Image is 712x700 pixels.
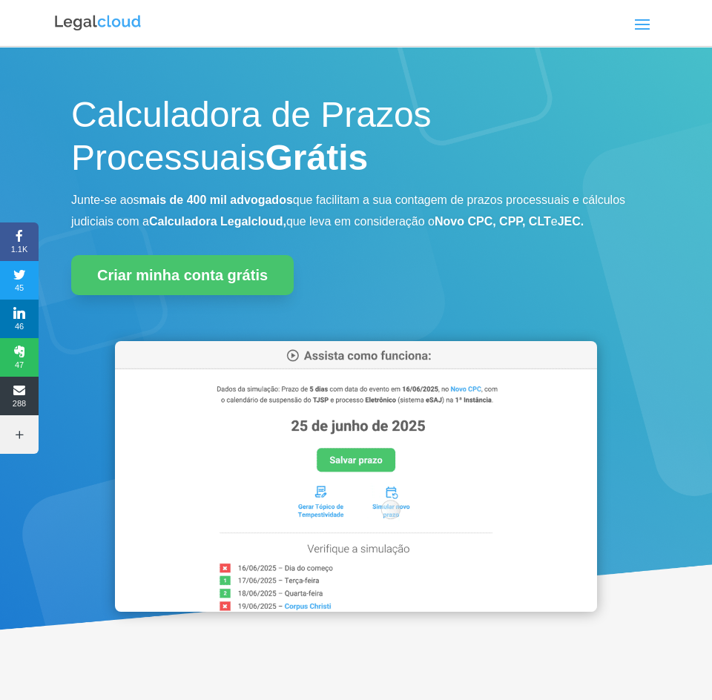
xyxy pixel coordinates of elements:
[53,13,142,33] img: Logo da Legalcloud
[149,215,286,228] b: Calculadora Legalcloud,
[115,601,597,614] a: Calculadora de Prazos Processuais da Legalcloud
[558,215,584,228] b: JEC.
[71,255,294,295] a: Criar minha conta grátis
[115,341,597,612] img: Calculadora de Prazos Processuais da Legalcloud
[71,93,641,186] h1: Calculadora de Prazos Processuais
[265,138,368,177] strong: Grátis
[71,190,641,233] p: Junte-se aos que facilitam a sua contagem de prazos processuais e cálculos judiciais com a que le...
[139,194,293,206] b: mais de 400 mil advogados
[435,215,551,228] b: Novo CPC, CPP, CLT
